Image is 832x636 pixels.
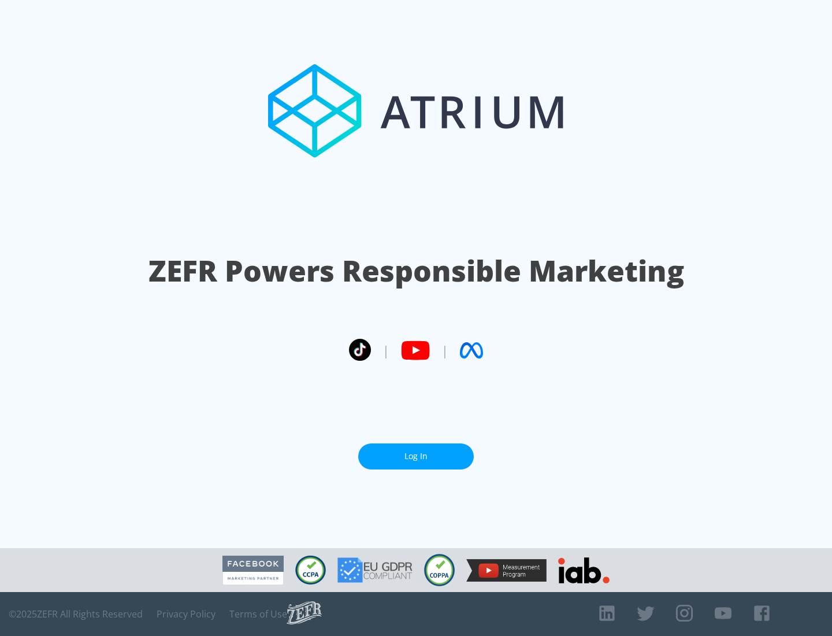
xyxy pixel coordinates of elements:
span: | [382,342,389,359]
a: Log In [358,443,474,469]
a: Terms of Use [229,608,287,620]
img: Facebook Marketing Partner [222,556,284,585]
img: YouTube Measurement Program [466,559,547,582]
a: Privacy Policy [157,608,216,620]
img: IAB [558,557,610,583]
img: CCPA Compliant [295,556,326,585]
span: | [441,342,448,359]
h1: ZEFR Powers Responsible Marketing [148,251,684,291]
span: © 2025 ZEFR All Rights Reserved [9,608,143,620]
img: GDPR Compliant [337,557,413,583]
img: COPPA Compliant [424,554,455,586]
